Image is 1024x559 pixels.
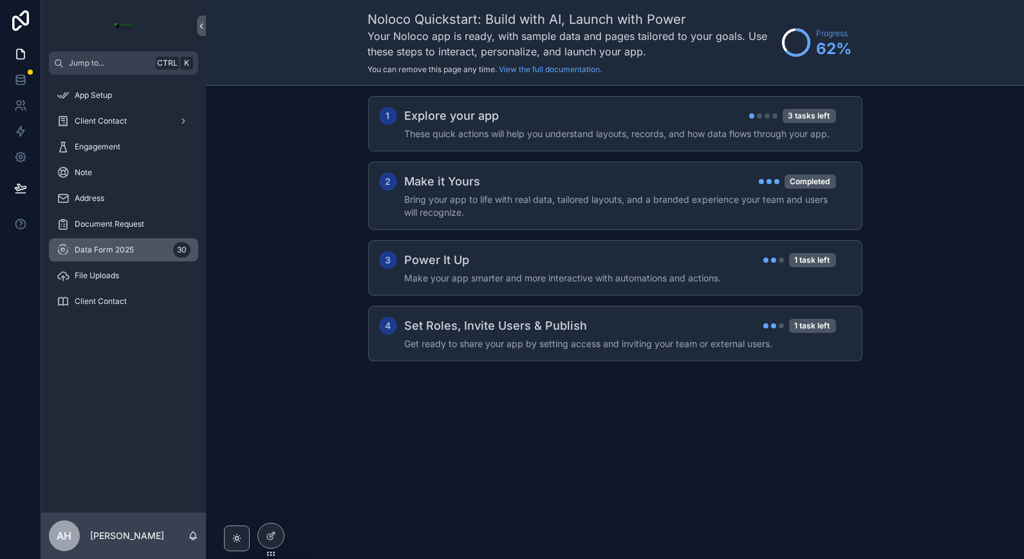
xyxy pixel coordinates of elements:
[75,219,144,229] span: Document Request
[817,28,852,39] span: Progress
[75,270,119,281] span: File Uploads
[49,187,198,210] a: Address
[41,75,206,330] div: scrollable content
[368,10,776,28] h1: Noloco Quickstart: Build with AI, Launch with Power
[49,52,198,75] button: Jump to...CtrlK
[49,135,198,158] a: Engagement
[49,109,198,133] a: Client Contact
[817,39,852,59] span: 62 %
[75,116,127,126] span: Client Contact
[368,64,498,74] span: You can remove this page any time.
[49,213,198,236] a: Document Request
[49,161,198,184] a: Note
[75,193,104,204] span: Address
[113,15,134,36] img: App logo
[75,245,134,255] span: Data Form 2025
[75,296,127,307] span: Client Contact
[75,167,92,178] span: Note
[49,290,198,313] a: Client Contact
[182,58,192,68] span: K
[75,90,112,100] span: App Setup
[90,529,164,542] p: [PERSON_NAME]
[57,528,72,544] span: AH
[75,142,120,152] span: Engagement
[49,84,198,107] a: App Setup
[49,238,198,261] a: Data Form 202530
[499,64,602,74] a: View the full documentation.
[156,57,179,70] span: Ctrl
[368,28,776,59] h3: Your Noloco app is ready, with sample data and pages tailored to your goals. Use these steps to i...
[69,58,151,68] span: Jump to...
[49,264,198,287] a: File Uploads
[173,242,191,258] div: 30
